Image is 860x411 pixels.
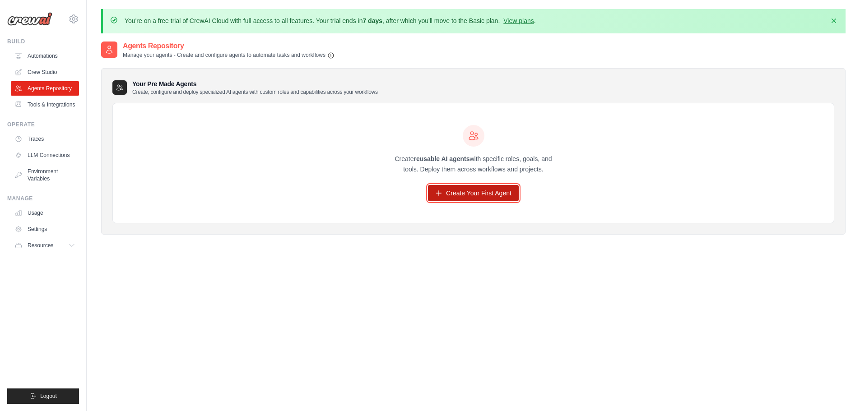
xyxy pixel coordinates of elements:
[7,195,79,202] div: Manage
[11,238,79,253] button: Resources
[132,79,378,96] h3: Your Pre Made Agents
[11,148,79,162] a: LLM Connections
[123,51,335,59] p: Manage your agents - Create and configure agents to automate tasks and workflows
[7,121,79,128] div: Operate
[11,206,79,220] a: Usage
[428,185,519,201] a: Create Your First Agent
[11,164,79,186] a: Environment Variables
[11,65,79,79] a: Crew Studio
[503,17,534,24] a: View plans
[7,12,52,26] img: Logo
[11,132,79,146] a: Traces
[132,88,378,96] p: Create, configure and deploy specialized AI agents with custom roles and capabilities across your...
[11,97,79,112] a: Tools & Integrations
[125,16,536,25] p: You're on a free trial of CrewAI Cloud with full access to all features. Your trial ends in , aft...
[123,41,335,51] h2: Agents Repository
[414,155,470,162] strong: reusable AI agents
[28,242,53,249] span: Resources
[40,393,57,400] span: Logout
[11,222,79,236] a: Settings
[387,154,560,175] p: Create with specific roles, goals, and tools. Deploy them across workflows and projects.
[11,81,79,96] a: Agents Repository
[7,38,79,45] div: Build
[11,49,79,63] a: Automations
[7,388,79,404] button: Logout
[363,17,382,24] strong: 7 days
